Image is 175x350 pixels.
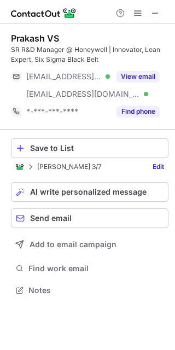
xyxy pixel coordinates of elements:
[11,261,168,276] button: Find work email
[11,235,168,254] button: Add to email campaign
[116,71,160,82] button: Reveal Button
[30,214,72,223] span: Send email
[11,7,77,20] img: ContactOut v5.3.10
[11,45,168,65] div: SR R&D Manager @ Honeywell | Innovator, Lean Expert, Six Sigma Black Belt
[28,285,164,295] span: Notes
[11,208,168,228] button: Send email
[37,163,102,171] p: [PERSON_NAME] 3/7
[30,188,147,196] span: AI write personalized message
[30,240,116,249] span: Add to email campaign
[30,144,164,153] div: Save to List
[116,106,160,117] button: Reveal Button
[11,283,168,298] button: Notes
[11,33,59,44] div: Prakash VS
[11,138,168,158] button: Save to List
[28,264,164,273] span: Find work email
[15,162,24,171] img: ContactOut
[148,161,168,172] a: Edit
[11,182,168,202] button: AI write personalized message
[26,72,102,81] span: [EMAIL_ADDRESS][DOMAIN_NAME]
[26,89,140,99] span: [EMAIL_ADDRESS][DOMAIN_NAME]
